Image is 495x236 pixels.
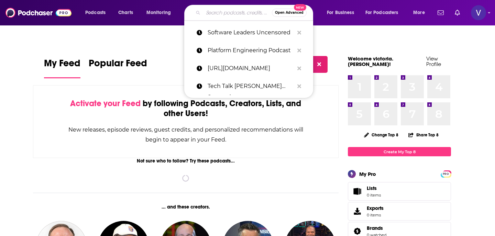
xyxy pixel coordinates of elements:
a: Software Leaders Uncensored [184,24,313,42]
a: Welcome victoria.[PERSON_NAME]! [348,55,393,67]
a: [URL][DOMAIN_NAME] [184,59,313,77]
span: Lists [367,185,381,191]
span: Lists [350,187,364,196]
span: Activate your Feed [70,98,141,109]
span: New [294,4,306,11]
button: Show profile menu [471,5,486,20]
button: open menu [322,7,363,18]
a: PRO [442,171,450,176]
span: Exports [367,205,384,211]
span: Monitoring [146,8,171,18]
button: open menu [80,7,114,18]
a: Tech Talk [PERSON_NAME] Sqaured [184,77,313,95]
a: View Profile [426,55,441,67]
span: More [413,8,425,18]
span: Popular Feed [89,57,147,73]
span: For Podcasters [365,8,398,18]
p: Platform Engineering Podcast [208,42,294,59]
div: ... and these creators. [33,204,339,210]
span: Charts [118,8,133,18]
div: Not sure who to follow? Try these podcasts... [33,158,339,164]
span: PRO [442,171,450,177]
a: Exports [348,202,451,221]
a: Popular Feed [89,57,147,78]
p: Tech Talk Nash Sqaured [208,77,294,95]
span: My Feed [44,57,80,73]
a: Platform Engineering Podcast [184,42,313,59]
span: Podcasts [85,8,106,18]
input: Search podcasts, credits, & more... [203,7,272,18]
span: 0 items [367,193,381,198]
button: open menu [361,7,408,18]
div: Search podcasts, credits, & more... [191,5,320,21]
button: open menu [408,7,433,18]
button: open menu [142,7,180,18]
img: User Profile [471,5,486,20]
a: Brands [367,225,386,231]
div: New releases, episode reviews, guest credits, and personalized recommendations will begin to appe... [68,125,304,145]
button: Open AdvancedNew [272,9,307,17]
a: Show notifications dropdown [452,7,463,19]
span: Lists [367,185,377,191]
span: For Business [327,8,354,18]
img: Podchaser - Follow, Share and Rate Podcasts [5,6,71,19]
span: Logged in as victoria.wilson [471,5,486,20]
span: 0 items [367,213,384,217]
p: https://open.spotify.com/show/3DugvTFpGLOhle28qyw0JR [208,59,294,77]
a: Charts [114,7,137,18]
button: Change Top 8 [360,131,403,139]
a: Brands [350,226,364,236]
a: Show notifications dropdown [435,7,447,19]
a: Lists [348,182,451,201]
div: by following Podcasts, Creators, Lists, and other Users! [68,99,304,119]
a: Create My Top 8 [348,147,451,156]
span: Brands [367,225,383,231]
span: Exports [350,206,364,216]
a: My Feed [44,57,80,78]
p: Software Leaders Uncensored [208,24,294,42]
span: Open Advanced [275,11,304,14]
div: My Pro [359,171,376,177]
button: Share Top 8 [408,128,439,142]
